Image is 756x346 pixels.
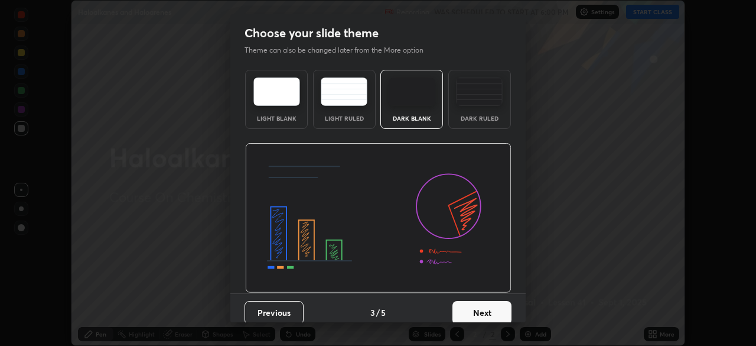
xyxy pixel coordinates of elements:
img: darkTheme.f0cc69e5.svg [389,77,435,106]
h4: 5 [381,306,386,319]
p: Theme can also be changed later from the More option [245,45,436,56]
h4: / [376,306,380,319]
h2: Choose your slide theme [245,25,379,41]
img: darkThemeBanner.d06ce4a2.svg [245,143,511,293]
img: darkRuledTheme.de295e13.svg [456,77,503,106]
div: Light Blank [253,115,300,121]
button: Next [452,301,511,325]
button: Previous [245,301,304,325]
div: Light Ruled [321,115,368,121]
h4: 3 [370,306,375,319]
div: Dark Blank [388,115,435,121]
img: lightRuledTheme.5fabf969.svg [321,77,367,106]
img: lightTheme.e5ed3b09.svg [253,77,300,106]
div: Dark Ruled [456,115,503,121]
